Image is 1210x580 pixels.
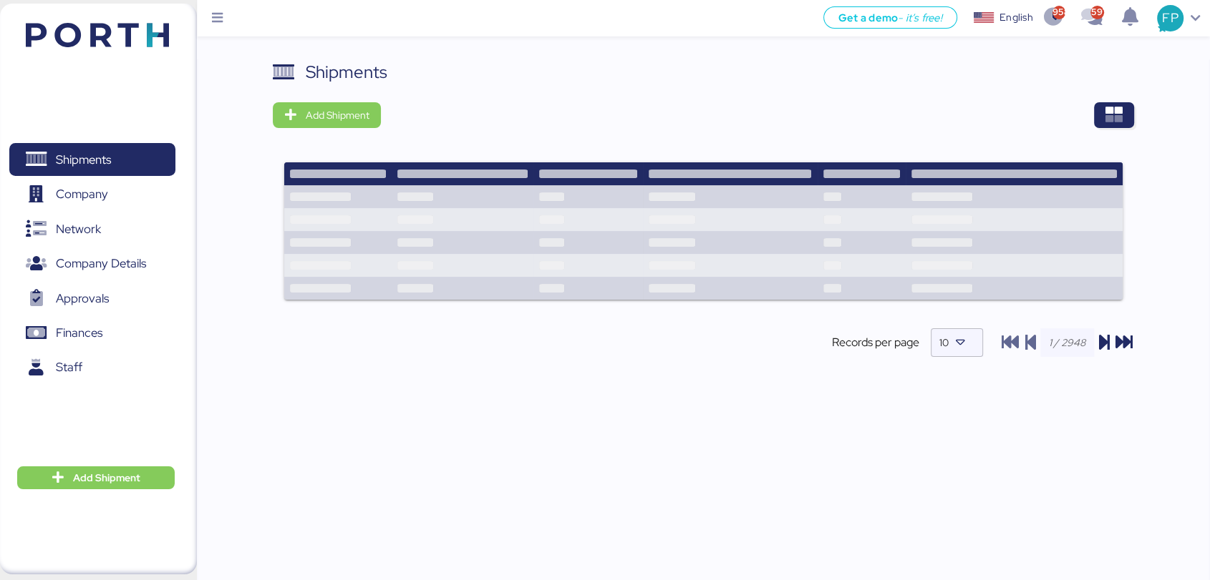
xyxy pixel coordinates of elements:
button: Menu [205,6,230,31]
a: Staff [9,351,175,384]
a: Shipments [9,143,175,176]
span: Staff [56,357,82,378]
div: Shipments [306,59,387,85]
span: Add Shipment [73,469,140,486]
span: FP [1162,9,1178,27]
span: Shipments [56,149,111,170]
span: Finances [56,323,102,343]
span: Add Shipment [306,107,369,124]
a: Finances [9,317,175,350]
span: Company [56,184,108,205]
a: Approvals [9,282,175,315]
a: Company Details [9,247,175,280]
input: 1 / 2948 [1040,328,1094,357]
span: 10 [939,336,949,349]
a: Company [9,178,175,211]
span: Approvals [56,288,109,309]
span: Records per page [832,334,919,351]
button: Add Shipment [17,466,175,489]
span: Company Details [56,253,146,274]
div: English [1000,10,1032,25]
a: Network [9,212,175,245]
span: Network [56,219,101,240]
button: Add Shipment [273,102,381,128]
